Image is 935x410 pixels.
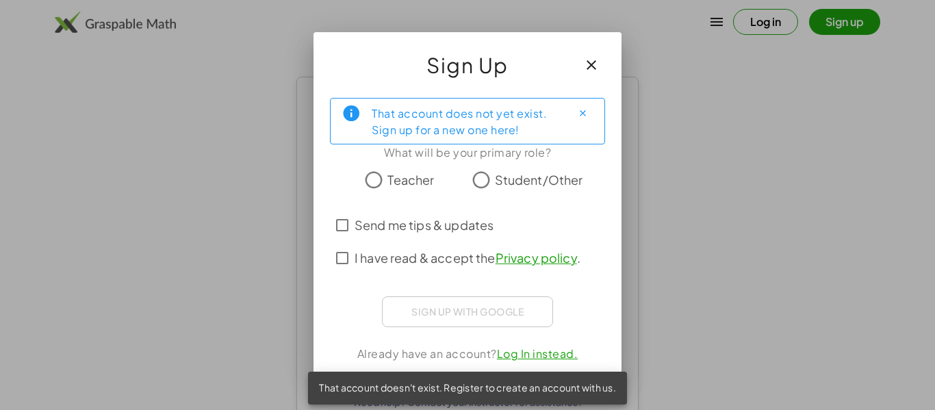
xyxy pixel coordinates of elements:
[355,216,494,234] span: Send me tips & updates
[426,49,509,81] span: Sign Up
[496,250,577,266] a: Privacy policy
[330,346,605,362] div: Already have an account?
[497,346,578,361] a: Log In instead.
[308,372,627,405] div: That account doesn't exist. Register to create an account with us.
[572,103,593,125] button: Close
[495,170,583,189] span: Student/Other
[330,144,605,161] div: What will be your primary role?
[355,248,580,267] span: I have read & accept the .
[387,170,434,189] span: Teacher
[372,104,561,138] div: That account does not yet exist. Sign up for a new one here!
